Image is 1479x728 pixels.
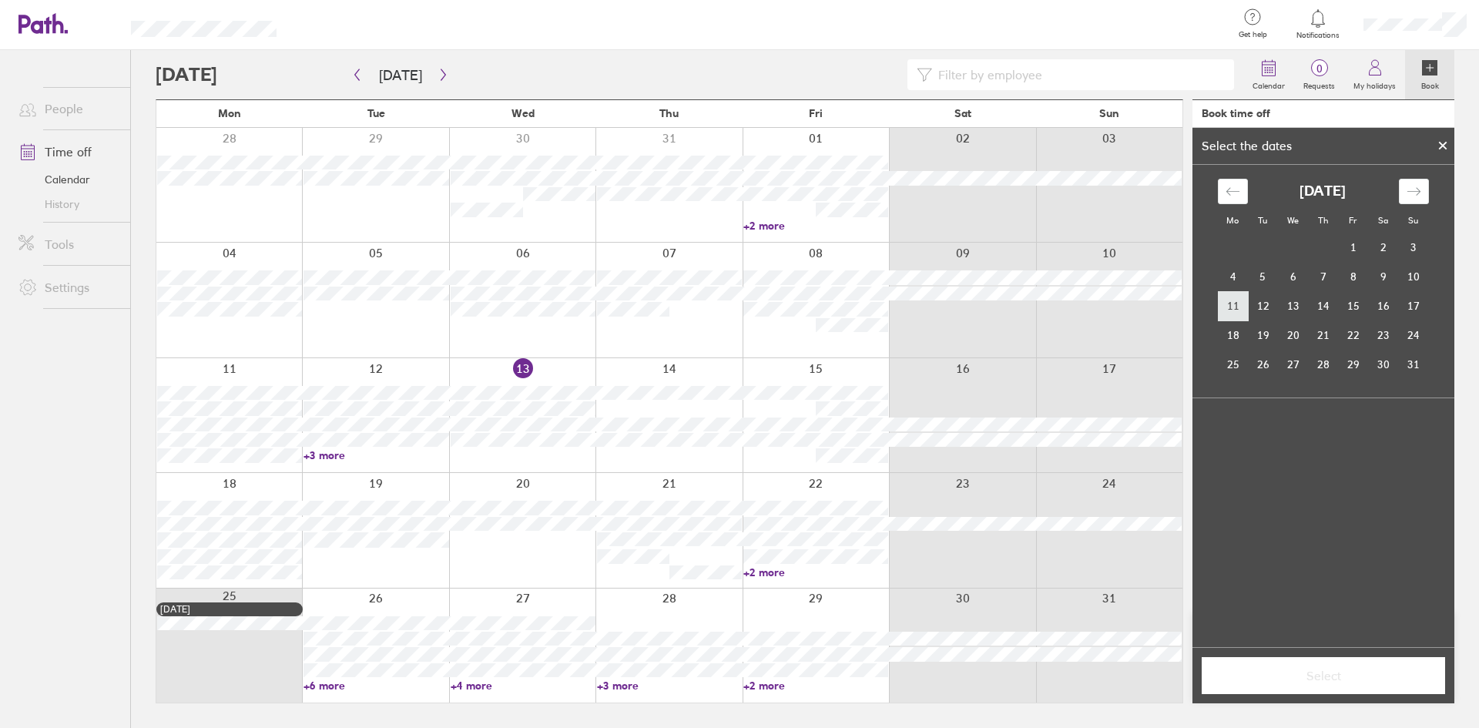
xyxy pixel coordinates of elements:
a: 0Requests [1294,50,1344,99]
td: Tuesday, August 26, 2025 [1248,350,1278,379]
span: Notifications [1293,31,1343,40]
td: Wednesday, August 20, 2025 [1278,320,1308,350]
small: We [1287,215,1299,226]
small: Sa [1378,215,1388,226]
a: +3 more [597,679,742,693]
div: Calendar [1201,165,1446,398]
div: Book time off [1202,107,1270,119]
td: Sunday, August 24, 2025 [1398,320,1428,350]
a: People [6,93,130,124]
input: Filter by employee [932,60,1225,89]
td: Sunday, August 10, 2025 [1398,262,1428,291]
a: History [6,192,130,216]
a: +4 more [451,679,595,693]
span: Fri [809,107,823,119]
td: Saturday, August 9, 2025 [1368,262,1398,291]
div: Select the dates [1192,139,1301,153]
strong: [DATE] [1300,183,1346,200]
small: Su [1408,215,1418,226]
td: Saturday, August 30, 2025 [1368,350,1398,379]
a: My holidays [1344,50,1405,99]
td: Sunday, August 31, 2025 [1398,350,1428,379]
small: Fr [1349,215,1357,226]
td: Saturday, August 16, 2025 [1368,291,1398,320]
td: Friday, August 1, 2025 [1338,233,1368,262]
small: Tu [1258,215,1267,226]
div: Move backward to switch to the previous month. [1218,179,1248,204]
td: Monday, August 11, 2025 [1218,291,1248,320]
label: My holidays [1344,77,1405,91]
span: Sun [1099,107,1119,119]
button: [DATE] [367,62,434,88]
td: Saturday, August 2, 2025 [1368,233,1398,262]
a: +2 more [743,219,888,233]
button: Select [1202,657,1445,694]
td: Wednesday, August 27, 2025 [1278,350,1308,379]
label: Book [1412,77,1448,91]
td: Monday, August 18, 2025 [1218,320,1248,350]
span: Mon [218,107,241,119]
label: Calendar [1243,77,1294,91]
span: Thu [659,107,679,119]
a: +3 more [304,448,448,462]
td: Sunday, August 17, 2025 [1398,291,1428,320]
span: Get help [1228,30,1278,39]
td: Wednesday, August 6, 2025 [1278,262,1308,291]
td: Friday, August 22, 2025 [1338,320,1368,350]
small: Th [1318,215,1328,226]
td: Wednesday, August 13, 2025 [1278,291,1308,320]
span: Wed [511,107,535,119]
a: +6 more [304,679,448,693]
td: Thursday, August 21, 2025 [1308,320,1338,350]
div: [DATE] [160,604,299,615]
td: Saturday, August 23, 2025 [1368,320,1398,350]
td: Tuesday, August 5, 2025 [1248,262,1278,291]
a: Calendar [1243,50,1294,99]
td: Monday, August 4, 2025 [1218,262,1248,291]
span: Tue [367,107,385,119]
span: Sat [954,107,971,119]
a: Tools [6,229,130,260]
a: Book [1405,50,1454,99]
td: Thursday, August 14, 2025 [1308,291,1338,320]
a: Settings [6,272,130,303]
a: +2 more [743,679,888,693]
a: Time off [6,136,130,167]
div: Move forward to switch to the next month. [1399,179,1429,204]
td: Monday, August 25, 2025 [1218,350,1248,379]
td: Tuesday, August 12, 2025 [1248,291,1278,320]
td: Thursday, August 7, 2025 [1308,262,1338,291]
td: Friday, August 15, 2025 [1338,291,1368,320]
a: Notifications [1293,8,1343,40]
small: Mo [1226,215,1239,226]
span: Select [1212,669,1434,683]
td: Friday, August 29, 2025 [1338,350,1368,379]
td: Tuesday, August 19, 2025 [1248,320,1278,350]
label: Requests [1294,77,1344,91]
td: Sunday, August 3, 2025 [1398,233,1428,262]
a: +2 more [743,565,888,579]
a: Calendar [6,167,130,192]
td: Friday, August 8, 2025 [1338,262,1368,291]
td: Thursday, August 28, 2025 [1308,350,1338,379]
span: 0 [1294,62,1344,75]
